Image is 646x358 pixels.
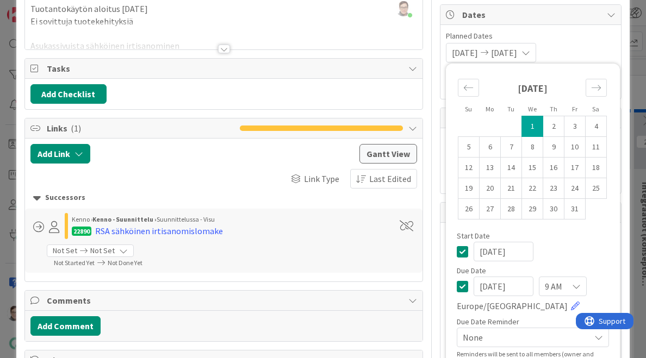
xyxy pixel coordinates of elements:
td: Choose Sunday, 10/19/2025 12:00 PM as your check-in date. It’s available. [458,178,480,199]
span: Not Set [90,245,115,256]
strong: [DATE] [518,82,548,95]
td: Selected as start date. Wednesday, 10/01/2025 12:00 PM [522,116,543,137]
span: Due Date [457,267,486,274]
span: [DATE] [491,46,517,59]
small: Th [550,105,557,113]
td: Choose Friday, 10/24/2025 12:00 PM as your check-in date. It’s available. [564,178,586,199]
td: Choose Monday, 10/20/2025 12:00 PM as your check-in date. It’s available. [480,178,501,199]
small: Mo [486,105,494,113]
span: Due Date Reminder [457,318,519,325]
div: Move backward to switch to the previous month. [458,79,479,97]
button: Add Checklist [30,84,107,104]
button: Gantt View [359,144,417,164]
span: Start Date [457,232,490,240]
td: Choose Tuesday, 10/28/2025 12:00 PM as your check-in date. It’s available. [501,199,522,219]
small: Fr [572,105,577,113]
span: 9 AM [545,279,562,294]
span: Dates [462,8,601,21]
span: [DATE] [452,46,478,59]
td: Choose Friday, 10/31/2025 12:00 PM as your check-in date. It’s available. [564,199,586,219]
img: TLZ6anu1DcGAWb83eubghn1RH4uaPPi4.jfif [396,1,411,16]
span: Kenno › [72,215,92,223]
input: MM/DD/YYYY [474,277,533,296]
td: Choose Wednesday, 10/15/2025 12:00 PM as your check-in date. It’s available. [522,158,543,178]
td: Choose Wednesday, 10/08/2025 12:00 PM as your check-in date. It’s available. [522,137,543,158]
small: We [528,105,537,113]
td: Choose Friday, 10/10/2025 12:00 PM as your check-in date. It’s available. [564,137,586,158]
small: Sa [592,105,599,113]
span: Support [23,2,49,15]
div: RSA sähköinen irtisanomislomake [95,224,223,237]
button: Add Comment [30,316,101,336]
button: Add Link [30,144,90,164]
td: Choose Thursday, 10/09/2025 12:00 PM as your check-in date. It’s available. [543,137,564,158]
td: Choose Saturday, 10/18/2025 12:00 PM as your check-in date. It’s available. [586,158,607,178]
span: Suunnittelussa - Visu [157,215,215,223]
p: Ei sovittuja tuotekehityksiä [30,15,418,28]
span: ( 1 ) [71,123,81,134]
span: Tasks [47,62,403,75]
span: Link Type [304,172,339,185]
td: Choose Saturday, 10/11/2025 12:00 PM as your check-in date. It’s available. [586,137,607,158]
td: Choose Monday, 10/27/2025 12:00 PM as your check-in date. It’s available. [480,199,501,219]
td: Choose Friday, 10/17/2025 12:00 PM as your check-in date. It’s available. [564,158,586,178]
td: Choose Wednesday, 10/29/2025 12:00 PM as your check-in date. It’s available. [522,199,543,219]
small: Tu [507,105,514,113]
span: Last Edited [369,172,411,185]
td: Choose Sunday, 10/05/2025 12:00 PM as your check-in date. It’s available. [458,137,480,158]
p: Tuotantokäytön aloitus [DATE] [30,3,418,15]
div: Successors [33,192,415,204]
td: Choose Thursday, 10/16/2025 12:00 PM as your check-in date. It’s available. [543,158,564,178]
td: Choose Thursday, 10/02/2025 12:00 PM as your check-in date. It’s available. [543,116,564,137]
td: Choose Tuesday, 10/07/2025 12:00 PM as your check-in date. It’s available. [501,137,522,158]
span: Not Done Yet [108,259,142,267]
span: Europe/[GEOGRAPHIC_DATA] [457,299,568,312]
td: Choose Friday, 10/03/2025 12:00 PM as your check-in date. It’s available. [564,116,586,137]
span: Comments [47,294,403,307]
div: 22890 [72,227,91,236]
td: Choose Tuesday, 10/14/2025 12:00 PM as your check-in date. It’s available. [501,158,522,178]
span: Links [47,122,235,135]
button: Last Edited [350,169,417,189]
td: Choose Thursday, 10/30/2025 12:00 PM as your check-in date. It’s available. [543,199,564,219]
td: Choose Monday, 10/06/2025 12:00 PM as your check-in date. It’s available. [480,137,501,158]
b: Kenno - Suunnittelu › [92,215,157,223]
td: Choose Sunday, 10/12/2025 12:00 PM as your check-in date. It’s available. [458,158,480,178]
td: Choose Saturday, 10/04/2025 12:00 PM as your check-in date. It’s available. [586,116,607,137]
span: Planned Dates [446,30,616,42]
div: Calendar [446,69,619,232]
div: Move forward to switch to the next month. [586,79,607,97]
span: Not Started Yet [54,259,95,267]
td: Choose Thursday, 10/23/2025 12:00 PM as your check-in date. It’s available. [543,178,564,199]
td: Choose Sunday, 10/26/2025 12:00 PM as your check-in date. It’s available. [458,199,480,219]
td: Choose Monday, 10/13/2025 12:00 PM as your check-in date. It’s available. [480,158,501,178]
span: Not Set [53,245,77,256]
td: Choose Tuesday, 10/21/2025 12:00 PM as your check-in date. It’s available. [501,178,522,199]
td: Choose Saturday, 10/25/2025 12:00 PM as your check-in date. It’s available. [586,178,607,199]
input: MM/DD/YYYY [474,242,533,261]
small: Su [465,105,472,113]
td: Choose Wednesday, 10/22/2025 12:00 PM as your check-in date. It’s available. [522,178,543,199]
span: None [463,330,585,345]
